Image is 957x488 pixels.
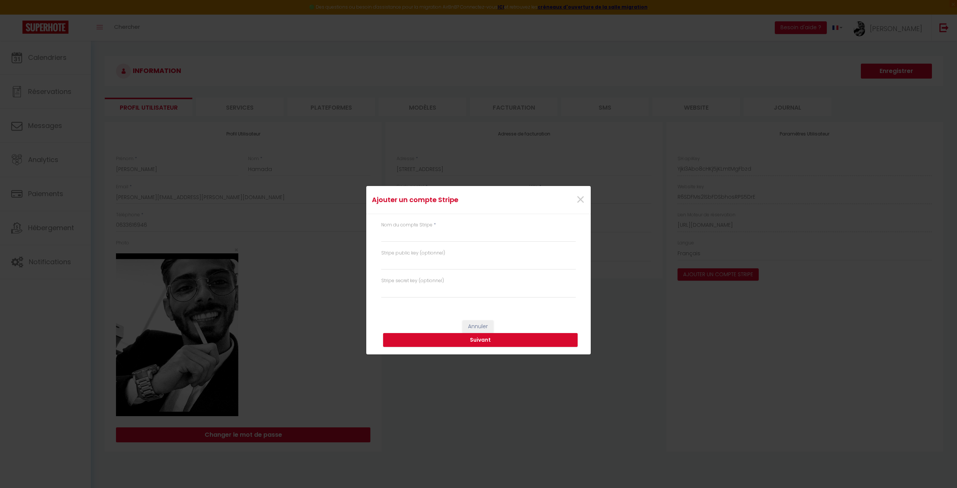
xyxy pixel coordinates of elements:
label: Stripe secret key (optionnel) [381,277,444,284]
h4: Ajouter un compte Stripe [372,195,511,205]
label: Stripe public key (optionnel) [381,250,445,257]
label: Nom du compte Stripe [381,222,432,229]
button: Close [576,192,585,208]
button: Annuler [462,320,493,333]
button: Suivant [383,333,578,347]
span: × [576,189,585,211]
button: Ouvrir le widget de chat LiveChat [6,3,28,25]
